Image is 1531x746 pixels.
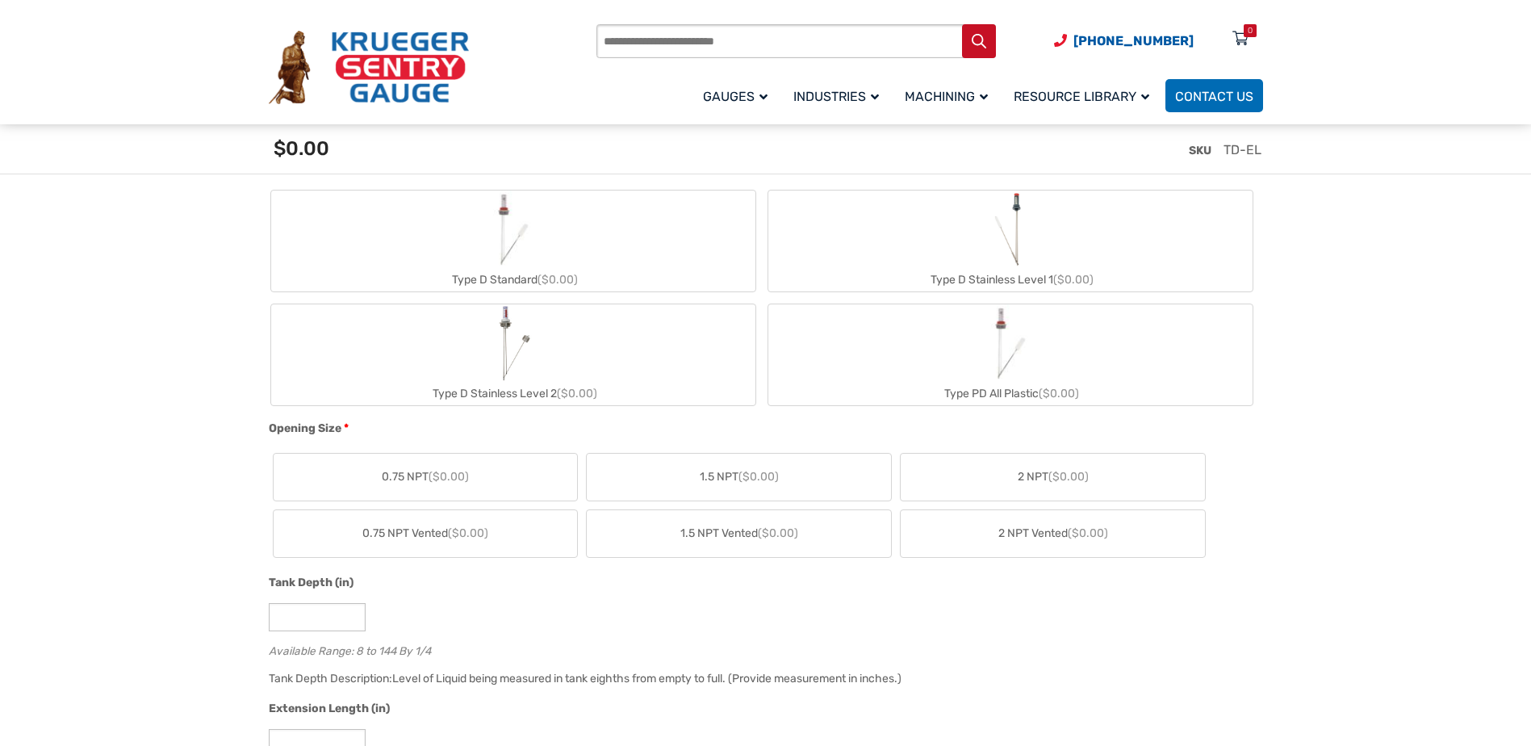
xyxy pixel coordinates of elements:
[448,526,488,540] span: ($0.00)
[768,304,1253,405] label: Type PD All Plastic
[344,420,349,437] abbr: required
[1039,387,1079,400] span: ($0.00)
[269,576,353,589] span: Tank Depth (in)
[1068,526,1108,540] span: ($0.00)
[703,89,768,104] span: Gauges
[269,31,469,105] img: Krueger Sentry Gauge
[269,702,390,715] span: Extension Length (in)
[1018,468,1089,485] span: 2 NPT
[271,268,755,291] div: Type D Standard
[758,526,798,540] span: ($0.00)
[784,77,895,115] a: Industries
[895,77,1004,115] a: Machining
[269,421,341,435] span: Opening Size
[768,191,1253,291] label: Type D Stainless Level 1
[1054,31,1194,51] a: Phone Number (920) 434-8860
[382,468,469,485] span: 0.75 NPT
[793,89,879,104] span: Industries
[362,525,488,542] span: 0.75 NPT Vented
[738,470,779,484] span: ($0.00)
[1004,77,1165,115] a: Resource Library
[680,525,798,542] span: 1.5 NPT Vented
[271,191,755,291] label: Type D Standard
[269,672,392,685] span: Tank Depth Description:
[768,382,1253,405] div: Type PD All Plastic
[1048,470,1089,484] span: ($0.00)
[269,641,1255,656] div: Available Range: 8 to 144 By 1/4
[693,77,784,115] a: Gauges
[768,268,1253,291] div: Type D Stainless Level 1
[271,304,755,405] label: Type D Stainless Level 2
[1189,144,1211,157] span: SKU
[700,468,779,485] span: 1.5 NPT
[1014,89,1149,104] span: Resource Library
[271,382,755,405] div: Type D Stainless Level 2
[989,191,1031,268] img: Chemical Sight Gauge
[429,470,469,484] span: ($0.00)
[1224,142,1261,157] span: TD-EL
[557,387,597,400] span: ($0.00)
[998,525,1108,542] span: 2 NPT Vented
[1165,79,1263,112] a: Contact Us
[905,89,988,104] span: Machining
[1053,273,1094,287] span: ($0.00)
[1248,24,1253,37] div: 0
[538,273,578,287] span: ($0.00)
[392,672,901,685] div: Level of Liquid being measured in tank eighths from empty to full. (Provide measurement in inches.)
[1175,89,1253,104] span: Contact Us
[1073,33,1194,48] span: [PHONE_NUMBER]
